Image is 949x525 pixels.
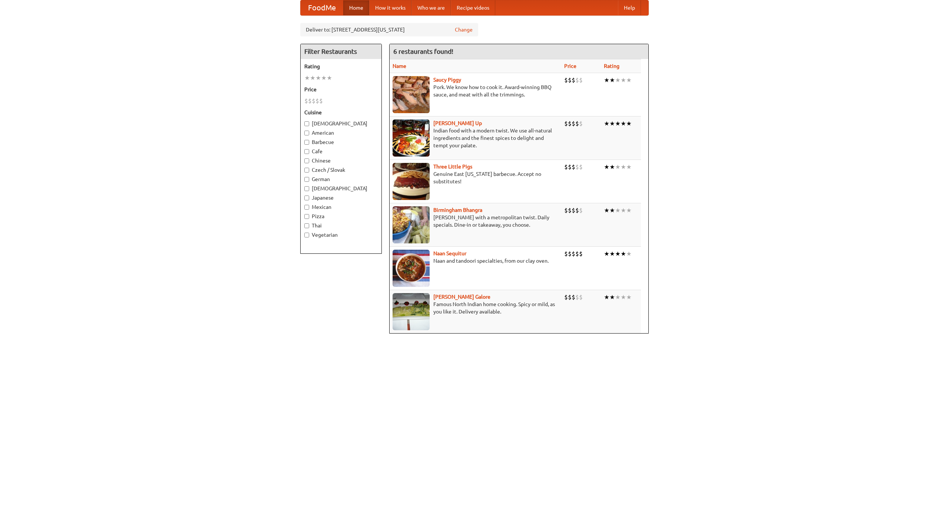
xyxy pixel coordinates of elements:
[579,163,583,171] li: $
[433,120,482,126] b: [PERSON_NAME] Up
[433,164,472,170] a: Three Little Pigs
[572,206,575,214] li: $
[411,0,451,15] a: Who we are
[304,149,309,154] input: Cafe
[304,185,378,192] label: [DEMOGRAPHIC_DATA]
[575,206,579,214] li: $
[319,97,323,105] li: $
[575,163,579,171] li: $
[304,166,378,174] label: Czech / Slovak
[568,76,572,84] li: $
[572,293,575,301] li: $
[304,138,378,146] label: Barbecue
[304,214,309,219] input: Pizza
[626,206,632,214] li: ★
[393,76,430,113] img: saucy.jpg
[304,148,378,155] label: Cafe
[393,48,453,55] ng-pluralize: 6 restaurants found!
[626,250,632,258] li: ★
[304,186,309,191] input: [DEMOGRAPHIC_DATA]
[615,293,621,301] li: ★
[301,0,343,15] a: FoodMe
[579,293,583,301] li: $
[626,119,632,128] li: ★
[575,119,579,128] li: $
[572,76,575,84] li: $
[575,293,579,301] li: $
[301,44,381,59] h4: Filter Restaurants
[321,74,327,82] li: ★
[433,294,490,300] b: [PERSON_NAME] Galore
[564,163,568,171] li: $
[621,163,626,171] li: ★
[621,250,626,258] li: ★
[433,250,466,256] a: Naan Sequitur
[626,293,632,301] li: ★
[564,250,568,258] li: $
[618,0,641,15] a: Help
[604,163,609,171] li: ★
[568,163,572,171] li: $
[393,170,558,185] p: Genuine East [US_STATE] barbecue. Accept no substitutes!
[621,293,626,301] li: ★
[304,231,378,239] label: Vegetarian
[304,203,378,211] label: Mexican
[615,163,621,171] li: ★
[393,214,558,229] p: [PERSON_NAME] with a metropolitan twist. Daily specials. Dine-in or takeaway, you choose.
[304,131,309,135] input: American
[304,74,310,82] li: ★
[564,206,568,214] li: $
[604,63,619,69] a: Rating
[579,206,583,214] li: $
[609,293,615,301] li: ★
[615,119,621,128] li: ★
[433,77,461,83] a: Saucy Piggy
[343,0,369,15] a: Home
[393,63,406,69] a: Name
[327,74,332,82] li: ★
[615,206,621,214] li: ★
[304,168,309,173] input: Czech / Slovak
[304,121,309,126] input: [DEMOGRAPHIC_DATA]
[304,222,378,229] label: Thai
[304,63,378,70] h5: Rating
[572,250,575,258] li: $
[369,0,411,15] a: How it works
[626,76,632,84] li: ★
[433,207,482,213] b: Birmingham Bhangra
[572,119,575,128] li: $
[304,86,378,93] h5: Price
[615,76,621,84] li: ★
[393,293,430,330] img: currygalore.jpg
[315,74,321,82] li: ★
[609,119,615,128] li: ★
[393,163,430,200] img: littlepigs.jpg
[609,163,615,171] li: ★
[304,213,378,220] label: Pizza
[564,63,576,69] a: Price
[304,129,378,137] label: American
[609,206,615,214] li: ★
[579,76,583,84] li: $
[304,205,309,210] input: Mexican
[393,257,558,265] p: Naan and tandoori specialties, from our clay oven.
[304,140,309,145] input: Barbecue
[621,119,626,128] li: ★
[312,97,315,105] li: $
[304,157,378,164] label: Chinese
[393,250,430,287] img: naansequitur.jpg
[609,250,615,258] li: ★
[615,250,621,258] li: ★
[304,177,309,182] input: German
[564,293,568,301] li: $
[393,206,430,243] img: bhangra.jpg
[575,76,579,84] li: $
[568,206,572,214] li: $
[308,97,312,105] li: $
[393,119,430,157] img: curryup.jpg
[568,250,572,258] li: $
[393,83,558,98] p: Pork. We know how to cook it. Award-winning BBQ sauce, and meat with all the trimmings.
[304,109,378,116] h5: Cuisine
